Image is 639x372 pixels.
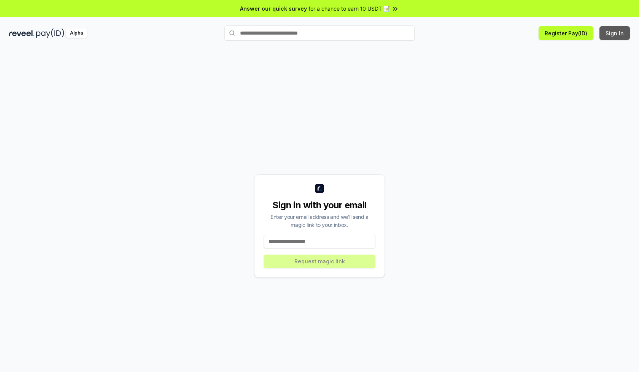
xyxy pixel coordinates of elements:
span: Answer our quick survey [240,5,307,13]
div: Alpha [66,28,87,38]
span: for a chance to earn 10 USDT 📝 [308,5,390,13]
button: Register Pay(ID) [539,26,593,40]
img: pay_id [36,28,64,38]
button: Sign In [599,26,630,40]
img: logo_small [315,184,324,193]
div: Sign in with your email [264,199,375,211]
div: Enter your email address and we’ll send a magic link to your inbox. [264,213,375,229]
img: reveel_dark [9,28,35,38]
